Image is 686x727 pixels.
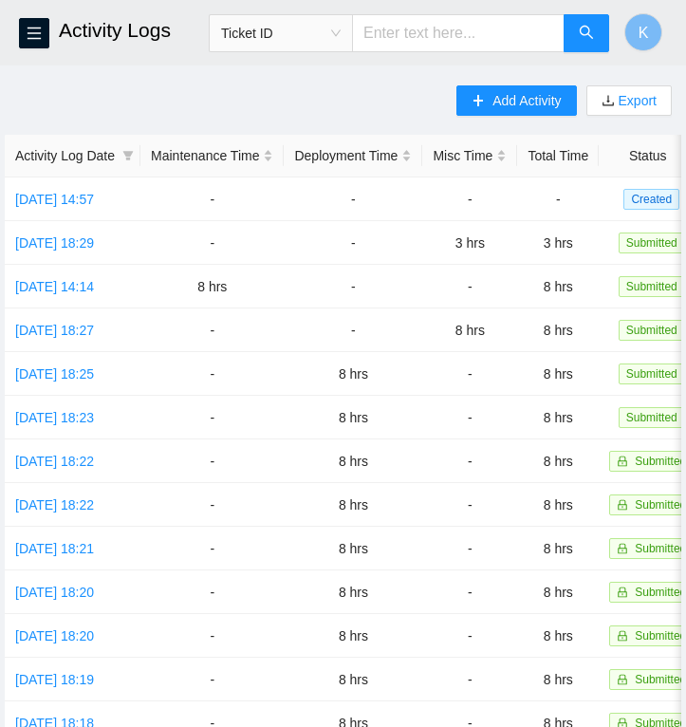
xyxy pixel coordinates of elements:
button: K [624,13,662,51]
td: - [140,177,284,221]
td: 8 hrs [517,614,599,658]
a: [DATE] 18:22 [15,454,94,469]
span: lock [617,499,628,511]
td: - [140,570,284,614]
span: plus [472,94,485,109]
a: [DATE] 14:14 [15,279,94,294]
span: Submitted [619,320,685,341]
td: 8 hrs [284,352,422,396]
td: - [422,396,517,439]
span: Submitted [619,276,685,297]
td: 8 hrs [517,308,599,352]
td: - [284,177,422,221]
a: [DATE] 18:29 [15,235,94,251]
button: menu [19,18,49,48]
span: Submitted [619,233,685,253]
td: 8 hrs [284,570,422,614]
span: Submitted [635,455,686,468]
span: download [602,94,615,109]
td: 8 hrs [284,483,422,527]
span: Add Activity [492,90,561,111]
span: Created [623,189,679,210]
td: 8 hrs [517,527,599,570]
span: Submitted [635,629,686,643]
td: 3 hrs [517,221,599,265]
span: Submitted [619,407,685,428]
span: filter [119,141,138,170]
td: 8 hrs [517,570,599,614]
td: - [422,527,517,570]
td: - [140,483,284,527]
span: filter [122,150,134,161]
button: downloadExport [586,85,672,116]
td: - [422,614,517,658]
th: Total Time [517,135,599,177]
td: - [422,177,517,221]
a: [DATE] 18:22 [15,497,94,513]
a: [DATE] 18:20 [15,628,94,643]
td: - [284,221,422,265]
span: lock [617,674,628,685]
input: Enter text here... [352,14,565,52]
span: K [639,21,649,45]
a: Export [615,93,657,108]
td: - [422,570,517,614]
span: lock [617,587,628,598]
td: - [422,352,517,396]
td: 8 hrs [517,483,599,527]
td: 8 hrs [517,265,599,308]
span: Ticket ID [221,19,341,47]
span: Submitted [635,586,686,599]
a: [DATE] 18:23 [15,410,94,425]
a: [DATE] 18:21 [15,541,94,556]
td: - [140,439,284,483]
td: 8 hrs [284,658,422,701]
td: 8 hrs [284,396,422,439]
td: - [140,614,284,658]
button: plusAdd Activity [456,85,576,116]
td: - [140,221,284,265]
td: - [284,265,422,308]
td: 8 hrs [284,527,422,570]
td: - [140,396,284,439]
td: 8 hrs [284,614,422,658]
td: - [517,177,599,221]
span: lock [617,543,628,554]
span: Submitted [635,498,686,512]
a: [DATE] 18:20 [15,585,94,600]
span: Submitted [635,673,686,686]
td: 8 hrs [517,439,599,483]
span: Status [609,145,686,166]
span: lock [617,456,628,467]
td: - [140,527,284,570]
td: 8 hrs [517,658,599,701]
span: Activity Log Date [15,145,115,166]
td: 8 hrs [140,265,284,308]
td: 8 hrs [422,308,517,352]
td: 8 hrs [517,396,599,439]
td: 8 hrs [517,352,599,396]
a: [DATE] 14:57 [15,192,94,207]
span: Submitted [635,542,686,555]
span: menu [20,26,48,41]
td: - [422,483,517,527]
a: [DATE] 18:27 [15,323,94,338]
td: 8 hrs [284,439,422,483]
td: - [140,308,284,352]
td: - [140,658,284,701]
td: - [140,352,284,396]
td: - [422,658,517,701]
button: search [564,14,609,52]
span: Submitted [619,363,685,384]
a: [DATE] 18:25 [15,366,94,382]
td: 3 hrs [422,221,517,265]
td: - [422,265,517,308]
a: [DATE] 18:19 [15,672,94,687]
span: search [579,25,594,43]
span: lock [617,630,628,642]
td: - [422,439,517,483]
td: - [284,308,422,352]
